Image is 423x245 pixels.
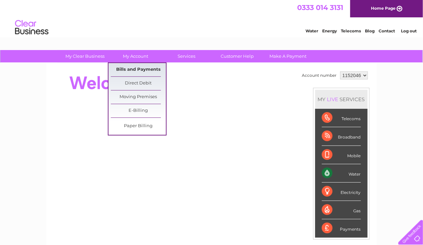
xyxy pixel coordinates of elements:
[365,28,375,33] a: Blog
[322,127,361,146] div: Broadband
[322,164,361,183] div: Water
[260,50,315,62] a: Make A Payment
[322,219,361,237] div: Payments
[15,17,49,38] img: logo.png
[159,50,214,62] a: Services
[322,201,361,219] div: Gas
[111,90,166,104] a: Moving Premises
[57,50,113,62] a: My Clear Business
[315,90,368,109] div: MY SERVICES
[210,50,265,62] a: Customer Help
[326,96,340,102] div: LIVE
[322,183,361,201] div: Electricity
[379,28,395,33] a: Contact
[111,77,166,90] a: Direct Debit
[111,119,166,133] a: Paper Billing
[322,109,361,127] div: Telecoms
[108,50,163,62] a: My Account
[297,3,343,12] a: 0333 014 3131
[322,146,361,164] div: Mobile
[401,28,417,33] a: Log out
[111,104,166,117] a: E-Billing
[341,28,361,33] a: Telecoms
[111,63,166,76] a: Bills and Payments
[54,4,370,32] div: Clear Business is a trading name of Verastar Limited (registered in [GEOGRAPHIC_DATA] No. 3667643...
[305,28,318,33] a: Water
[300,70,339,81] td: Account number
[322,28,337,33] a: Energy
